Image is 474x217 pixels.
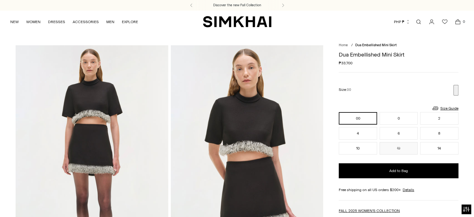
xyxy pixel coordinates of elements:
span: ₱33,700 [339,60,352,66]
span: Dua Embellished Mini Skirt [355,43,397,47]
a: Size Guide [432,104,458,112]
nav: breadcrumbs [339,43,458,48]
button: 14 [420,142,458,155]
div: Free shipping on all US orders $200+ [339,187,458,193]
a: Home [339,43,348,47]
span: Add to Bag [389,168,408,174]
label: Size: [339,87,351,93]
a: Details [403,187,414,193]
button: Add to Bag [339,163,458,178]
div: / [351,43,353,48]
button: 10 [339,142,377,155]
a: EXPLORE [122,15,138,29]
a: NEW [10,15,19,29]
a: Wishlist [438,16,451,28]
a: WOMEN [26,15,41,29]
button: 2 [420,112,458,125]
a: SIMKHAI [203,16,271,28]
a: DRESSES [48,15,65,29]
a: Open search modal [412,16,425,28]
a: Open cart modal [452,16,464,28]
a: FALL 2025 WOMEN'S COLLECTION [339,209,400,213]
button: 0 [380,112,418,125]
a: ACCESSORIES [73,15,99,29]
span: 00 [347,88,351,92]
button: 6 [380,127,418,140]
button: 00 [339,112,377,125]
a: Discover the new Fall Collection [213,3,261,8]
a: MEN [106,15,114,29]
button: PHP ₱ [394,15,410,29]
button: 8 [420,127,458,140]
h1: Dua Embellished Mini Skirt [339,52,458,57]
a: Go to the account page [425,16,438,28]
span: 0 [461,19,467,24]
button: 4 [339,127,377,140]
button: 12 [380,142,418,155]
